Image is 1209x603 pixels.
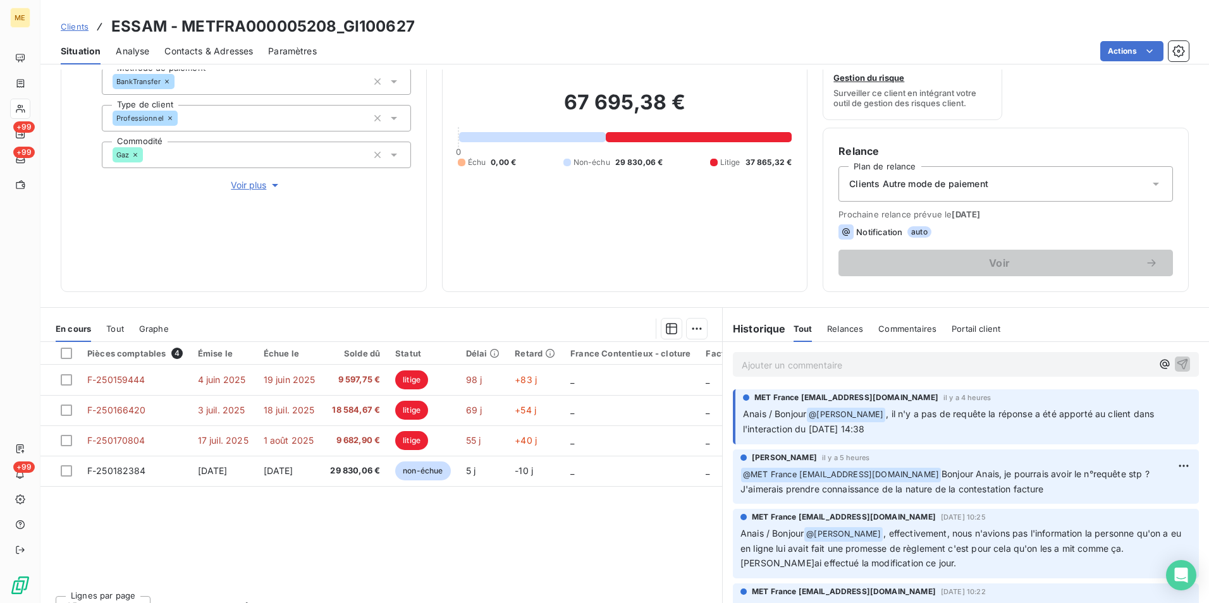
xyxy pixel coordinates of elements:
[720,157,740,168] span: Litige
[827,324,863,334] span: Relances
[754,392,938,403] span: MET France [EMAIL_ADDRESS][DOMAIN_NAME]
[515,348,555,358] div: Retard
[102,178,411,192] button: Voir plus
[268,45,317,58] span: Paramètres
[570,405,574,415] span: _
[833,88,991,108] span: Surveiller ce client en intégrant votre outil de gestion des risques client.
[116,151,129,159] span: Gaz
[706,435,709,446] span: _
[574,157,610,168] span: Non-échu
[952,209,980,219] span: [DATE]
[330,348,380,358] div: Solde dû
[570,374,574,385] span: _
[116,78,161,85] span: BankTransfer
[752,511,936,523] span: MET France [EMAIL_ADDRESS][DOMAIN_NAME]
[943,394,991,401] span: il y a 4 heures
[833,73,904,83] span: Gestion du risque
[741,468,941,482] span: @ MET France [EMAIL_ADDRESS][DOMAIN_NAME]
[1166,560,1196,590] div: Open Intercom Messenger
[264,374,316,385] span: 19 juin 2025
[466,348,500,358] div: Délai
[456,147,461,157] span: 0
[264,405,315,415] span: 18 juil. 2025
[106,324,124,334] span: Tout
[615,157,663,168] span: 29 830,06 €
[10,8,30,28] div: ME
[838,209,1173,219] span: Prochaine relance prévue le
[116,114,164,122] span: Professionnel
[116,45,149,58] span: Analyse
[198,348,249,358] div: Émise le
[458,90,792,128] h2: 67 695,38 €
[515,405,536,415] span: +54 j
[198,435,249,446] span: 17 juil. 2025
[264,435,314,446] span: 1 août 2025
[13,147,35,158] span: +99
[198,405,245,415] span: 3 juil. 2025
[1100,41,1163,61] button: Actions
[466,435,481,446] span: 55 j
[395,461,450,480] span: non-échue
[706,348,792,358] div: Facture / Echéancier
[570,465,574,476] span: _
[330,434,380,447] span: 9 682,90 €
[264,348,316,358] div: Échue le
[10,575,30,595] img: Logo LeanPay
[395,370,428,389] span: litige
[706,465,709,476] span: _
[952,324,1000,334] span: Portail client
[171,348,183,359] span: 4
[164,45,253,58] span: Contacts & Adresses
[13,121,35,133] span: +99
[87,435,145,446] span: F-250170804
[941,513,986,521] span: [DATE] 10:25
[723,321,786,336] h6: Historique
[743,408,1157,434] span: , il n'y a pas de requête la réponse a été apporté au client dans l'interaction du [DATE] 14:38
[807,408,885,422] span: @ [PERSON_NAME]
[849,178,988,190] span: Clients Autre mode de paiement
[740,528,804,539] span: Anais / Bonjour
[822,454,869,461] span: il y a 5 heures
[198,374,246,385] span: 4 juin 2025
[87,465,146,476] span: F-250182384
[907,226,931,238] span: auto
[87,374,145,385] span: F-250159444
[13,461,35,473] span: +99
[823,39,1002,120] button: Gestion du risqueSurveiller ce client en intégrant votre outil de gestion des risques client.
[87,405,146,415] span: F-250166420
[61,20,89,33] a: Clients
[198,465,228,476] span: [DATE]
[743,408,806,419] span: Anais / Bonjour
[231,179,281,192] span: Voir plus
[87,348,183,359] div: Pièces comptables
[752,586,936,597] span: MET France [EMAIL_ADDRESS][DOMAIN_NAME]
[178,113,188,124] input: Ajouter une valeur
[752,452,817,463] span: [PERSON_NAME]
[139,324,169,334] span: Graphe
[515,374,537,385] span: +83 j
[838,250,1173,276] button: Voir
[330,374,380,386] span: 9 597,75 €
[395,401,428,420] span: litige
[804,527,883,542] span: @ [PERSON_NAME]
[838,143,1173,159] h6: Relance
[515,465,533,476] span: -10 j
[330,404,380,417] span: 18 584,67 €
[740,468,1152,494] span: Bonjour Anais, je pourrais avoir le n°requête stp ? J'aimerais prendre connaissance de la nature ...
[56,324,91,334] span: En cours
[706,405,709,415] span: _
[466,374,482,385] span: 98 j
[740,528,1184,568] span: , effectivement, nous n'avions pas l'information la personne qu'on a eu en ligne lui avait fait u...
[61,45,101,58] span: Situation
[395,431,428,450] span: litige
[61,21,89,32] span: Clients
[706,374,709,385] span: _
[395,348,450,358] div: Statut
[468,157,486,168] span: Échu
[111,15,415,38] h3: ESSAM - METFRA000005208_GI100627
[264,465,293,476] span: [DATE]
[941,588,986,595] span: [DATE] 10:22
[794,324,813,334] span: Tout
[854,258,1145,268] span: Voir
[466,405,482,415] span: 69 j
